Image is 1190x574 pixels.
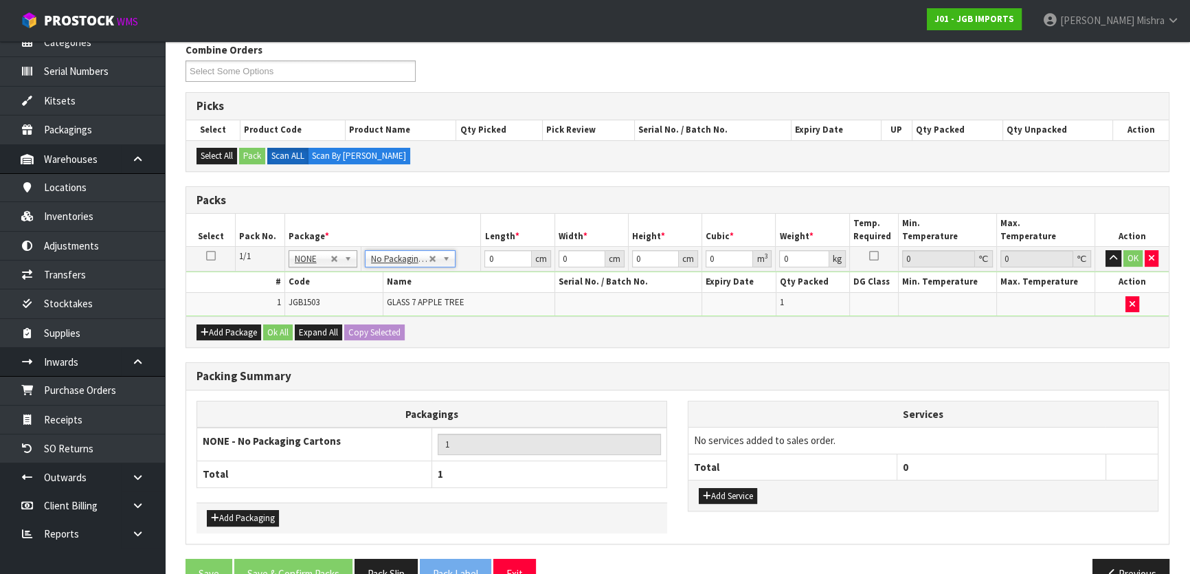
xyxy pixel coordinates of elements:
div: ℃ [1073,250,1091,267]
th: Serial No. / Batch No. [635,120,792,140]
th: Temp. Required [849,214,899,246]
h3: Packs [197,194,1158,207]
span: No Packaging Cartons [371,251,429,267]
button: OK [1123,250,1143,267]
th: Total [688,454,897,480]
th: Pick Review [543,120,635,140]
div: kg [829,250,846,267]
button: Copy Selected [344,324,405,341]
th: Select [186,214,236,246]
label: Scan By [PERSON_NAME] [308,148,410,164]
th: Total [197,461,432,487]
th: Max. Temperature [997,272,1095,292]
th: Weight [776,214,849,246]
h3: Packing Summary [197,370,1158,383]
th: Min. Temperature [899,272,997,292]
th: Min. Temperature [899,214,997,246]
span: 1/1 [239,250,251,262]
div: cm [605,250,625,267]
sup: 3 [764,252,767,261]
th: Package [284,214,481,246]
div: cm [679,250,698,267]
button: Select All [197,148,237,164]
span: 0 [903,461,908,474]
th: Packagings [197,401,667,428]
span: 1 [780,296,784,308]
th: Qty Picked [456,120,543,140]
th: Serial No. / Batch No. [554,272,702,292]
div: ℃ [975,250,993,267]
span: 1 [277,296,281,308]
label: Scan ALL [267,148,308,164]
label: Combine Orders [186,43,262,57]
th: Expiry Date [791,120,881,140]
th: Services [688,401,1158,428]
th: Width [554,214,628,246]
th: Name [383,272,554,292]
button: Add Package [197,324,261,341]
button: Add Packaging [207,510,279,527]
div: cm [532,250,551,267]
span: Mishra [1136,14,1165,27]
th: Length [481,214,554,246]
th: Product Name [346,120,456,140]
strong: NONE - No Packaging Cartons [203,434,341,448]
th: Code [284,272,383,292]
span: NONE [295,251,330,267]
h3: Picks [197,100,1158,113]
th: Action [1112,120,1169,140]
th: Height [628,214,701,246]
th: # [186,272,284,292]
span: ProStock [44,12,114,30]
th: Action [1095,214,1169,246]
th: UP [881,120,912,140]
th: Select [186,120,240,140]
th: Max. Temperature [997,214,1095,246]
span: JGB1503 [289,296,319,308]
th: Qty Packed [912,120,1002,140]
th: Qty Unpacked [1003,120,1113,140]
button: Add Service [699,488,757,505]
div: m [753,250,772,267]
th: Action [1095,272,1169,292]
td: No services added to sales order. [688,428,1158,454]
th: Cubic [702,214,776,246]
th: DG Class [849,272,899,292]
span: [PERSON_NAME] [1060,14,1134,27]
button: Pack [239,148,265,164]
span: GLASS 7 APPLE TREE [387,296,464,308]
th: Pack No. [236,214,285,246]
a: J01 - JGB IMPORTS [927,8,1022,30]
span: 1 [438,467,443,481]
small: WMS [117,15,138,28]
strong: J01 - JGB IMPORTS [934,13,1014,25]
th: Qty Packed [776,272,849,292]
th: Product Code [240,120,345,140]
img: cube-alt.png [21,12,38,29]
th: Expiry Date [702,272,776,292]
button: Expand All [295,324,342,341]
button: Ok All [263,324,293,341]
span: Expand All [299,327,338,338]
